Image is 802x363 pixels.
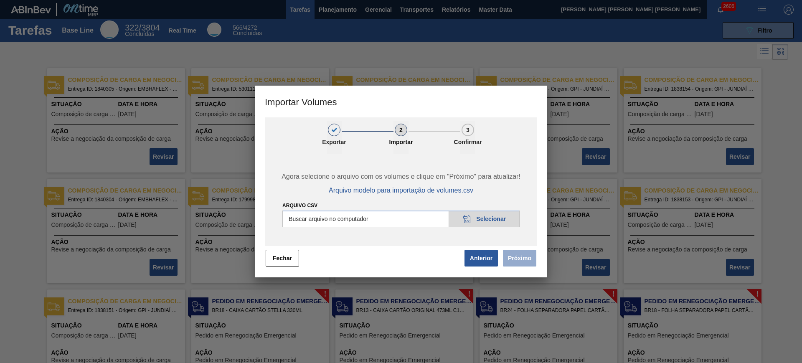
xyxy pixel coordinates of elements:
[447,139,489,145] p: Confirmar
[462,124,474,136] div: 3
[329,187,473,194] span: Arquivo modelo para importação de volumes.csv
[255,86,547,117] h3: Importar Volumes
[395,124,407,136] div: 2
[282,203,317,208] label: Arquivo csv
[274,173,528,180] span: Agora selecione o arquivo com os volumes e clique em "Próximo" para atualizar!
[393,121,409,154] button: 2Importar
[327,121,342,154] button: 1Exportar
[328,124,340,136] div: 1
[266,250,299,267] button: Fechar
[460,121,475,154] button: 3Confirmar
[380,139,422,145] p: Importar
[464,250,498,267] button: Anterior
[313,139,355,145] p: Exportar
